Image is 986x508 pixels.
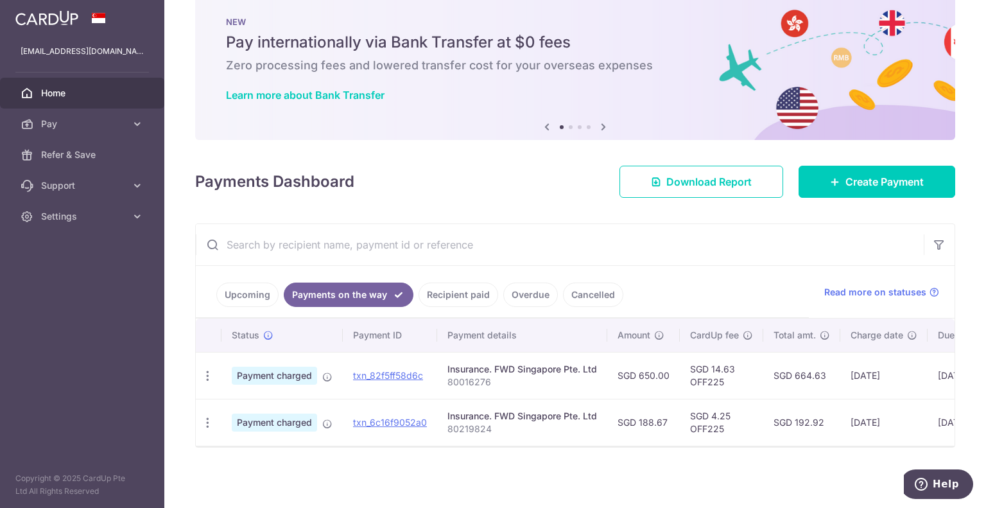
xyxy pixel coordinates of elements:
[680,399,763,446] td: SGD 4.25 OFF225
[353,417,427,428] a: txn_6c16f9052a0
[607,352,680,399] td: SGD 650.00
[619,166,783,198] a: Download Report
[607,399,680,446] td: SGD 188.67
[284,283,413,307] a: Payments on the way
[447,423,597,435] p: 80219824
[845,174,924,189] span: Create Payment
[226,89,385,101] a: Learn more about Bank Transfer
[447,410,597,423] div: Insurance. FWD Singapore Pte. Ltd
[904,469,973,502] iframe: Opens a widget where you can find more information
[840,399,928,446] td: [DATE]
[41,118,126,130] span: Pay
[216,283,279,307] a: Upcoming
[447,363,597,376] div: Insurance. FWD Singapore Pte. Ltd
[196,224,924,265] input: Search by recipient name, payment id or reference
[763,399,840,446] td: SGD 192.92
[763,352,840,399] td: SGD 664.63
[563,283,623,307] a: Cancelled
[666,174,752,189] span: Download Report
[41,210,126,223] span: Settings
[41,87,126,100] span: Home
[15,10,78,26] img: CardUp
[938,329,976,342] span: Due date
[840,352,928,399] td: [DATE]
[824,286,926,299] span: Read more on statuses
[41,179,126,192] span: Support
[774,329,816,342] span: Total amt.
[232,329,259,342] span: Status
[41,148,126,161] span: Refer & Save
[680,352,763,399] td: SGD 14.63 OFF225
[226,32,924,53] h5: Pay internationally via Bank Transfer at $0 fees
[799,166,955,198] a: Create Payment
[232,414,317,432] span: Payment charged
[226,58,924,73] h6: Zero processing fees and lowered transfer cost for your overseas expenses
[618,329,650,342] span: Amount
[824,286,939,299] a: Read more on statuses
[195,170,354,193] h4: Payments Dashboard
[419,283,498,307] a: Recipient paid
[343,319,437,352] th: Payment ID
[851,329,903,342] span: Charge date
[503,283,558,307] a: Overdue
[447,376,597,389] p: 80016276
[232,367,317,385] span: Payment charged
[226,17,924,27] p: NEW
[437,319,607,352] th: Payment details
[353,370,423,381] a: txn_82f5ff58d6c
[690,329,739,342] span: CardUp fee
[21,45,144,58] p: [EMAIL_ADDRESS][DOMAIN_NAME]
